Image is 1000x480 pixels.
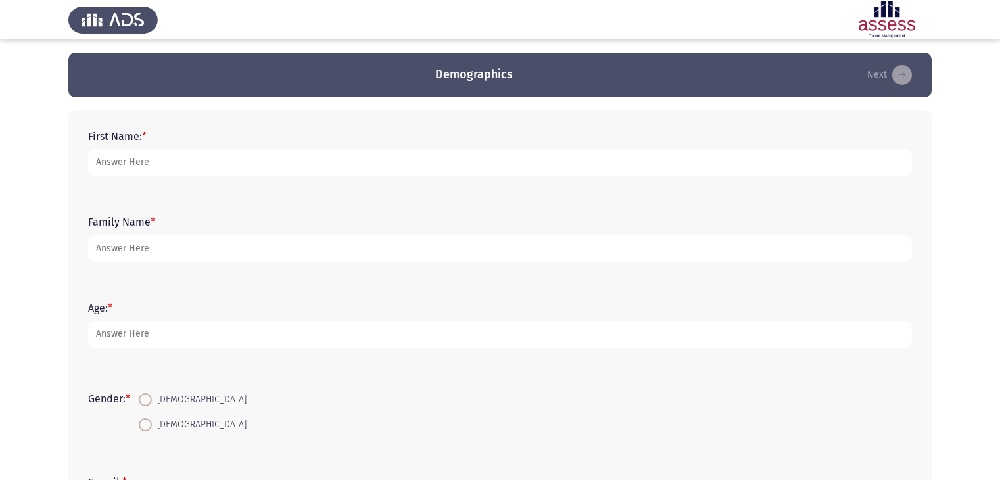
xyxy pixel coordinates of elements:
[88,235,912,262] input: add answer text
[88,149,912,176] input: add answer text
[842,1,932,38] img: Assessment logo of ASSESS English Language Assessment (3 Module) (Ad - IB)
[88,393,130,405] label: Gender:
[863,64,916,85] button: load next page
[435,66,513,83] h3: Demographics
[68,1,158,38] img: Assess Talent Management logo
[88,302,112,314] label: Age:
[88,321,912,348] input: add answer text
[152,392,247,408] span: [DEMOGRAPHIC_DATA]
[88,130,147,143] label: First Name:
[88,216,155,228] label: Family Name
[152,417,247,433] span: [DEMOGRAPHIC_DATA]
